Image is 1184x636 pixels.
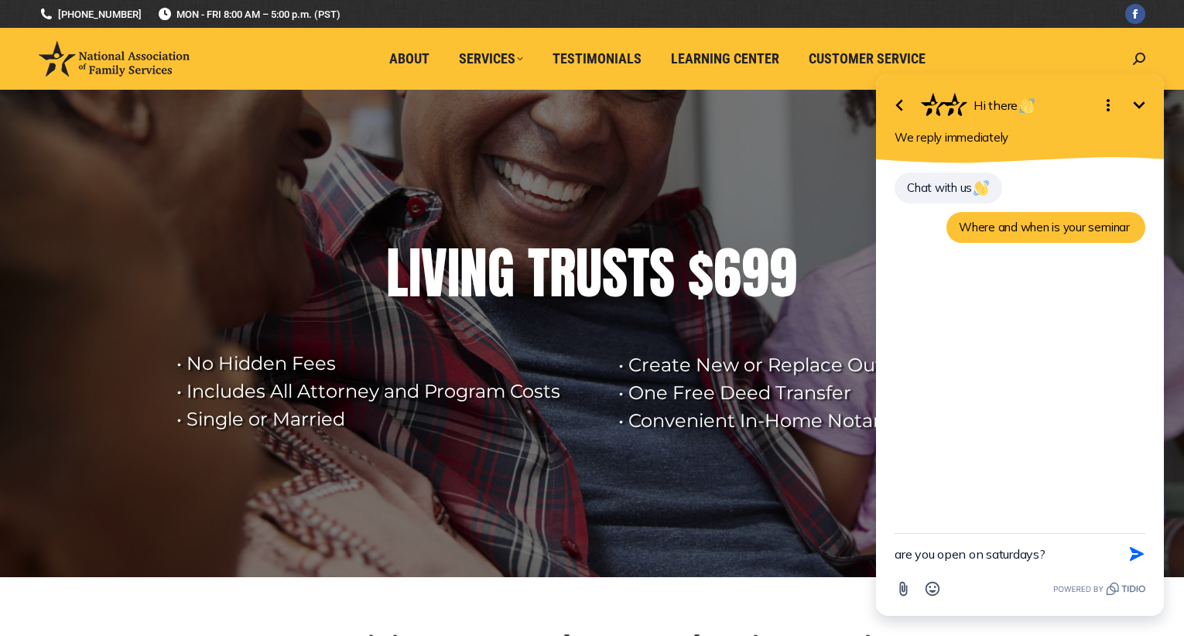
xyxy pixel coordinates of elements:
[602,242,628,304] div: S
[628,242,649,304] div: T
[549,242,576,304] div: R
[378,44,440,74] a: About
[649,242,675,304] div: S
[809,50,926,67] span: Customer Service
[769,242,797,304] div: 9
[741,242,769,304] div: 9
[386,242,409,304] div: L
[576,242,602,304] div: U
[447,242,460,304] div: I
[1125,4,1145,24] a: Facebook page opens in new window
[176,350,599,433] rs-layer: • No Hidden Fees • Includes All Attorney and Program Costs • Single or Married
[157,7,340,22] span: MON - FRI 8:00 AM – 5:00 p.m. (PST)
[460,242,488,304] div: N
[39,7,142,22] a: [PHONE_NUMBER]
[798,44,936,74] a: Customer Service
[660,44,790,74] a: Learning Center
[421,242,447,304] div: V
[553,50,642,67] span: Testimonials
[618,351,1067,435] rs-layer: • Create New or Replace Outdated Documents • One Free Deed Transfer • Convenient In-Home Notariza...
[528,242,549,304] div: T
[39,41,190,77] img: National Association of Family Services
[688,242,713,304] div: $
[459,50,523,67] span: Services
[389,50,429,67] span: About
[542,44,652,74] a: Testimonials
[713,242,741,304] div: 6
[409,242,421,304] div: I
[856,58,1184,636] iframe: Tidio Chat
[488,242,515,304] div: G
[671,50,779,67] span: Learning Center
